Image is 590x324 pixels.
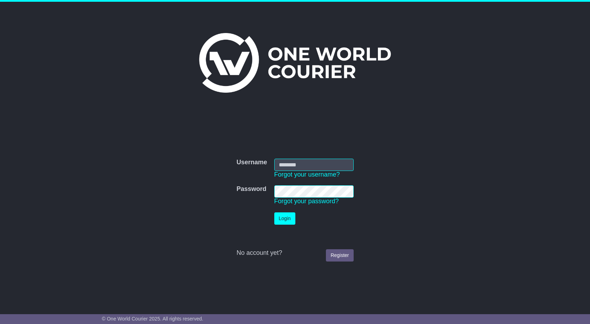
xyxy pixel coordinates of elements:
a: Forgot your username? [274,171,340,178]
label: Password [236,185,266,193]
div: No account yet? [236,249,353,257]
img: One World [199,33,391,93]
label: Username [236,159,267,166]
a: Forgot your password? [274,198,339,205]
a: Register [326,249,353,262]
button: Login [274,212,295,225]
span: © One World Courier 2025. All rights reserved. [102,316,203,322]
